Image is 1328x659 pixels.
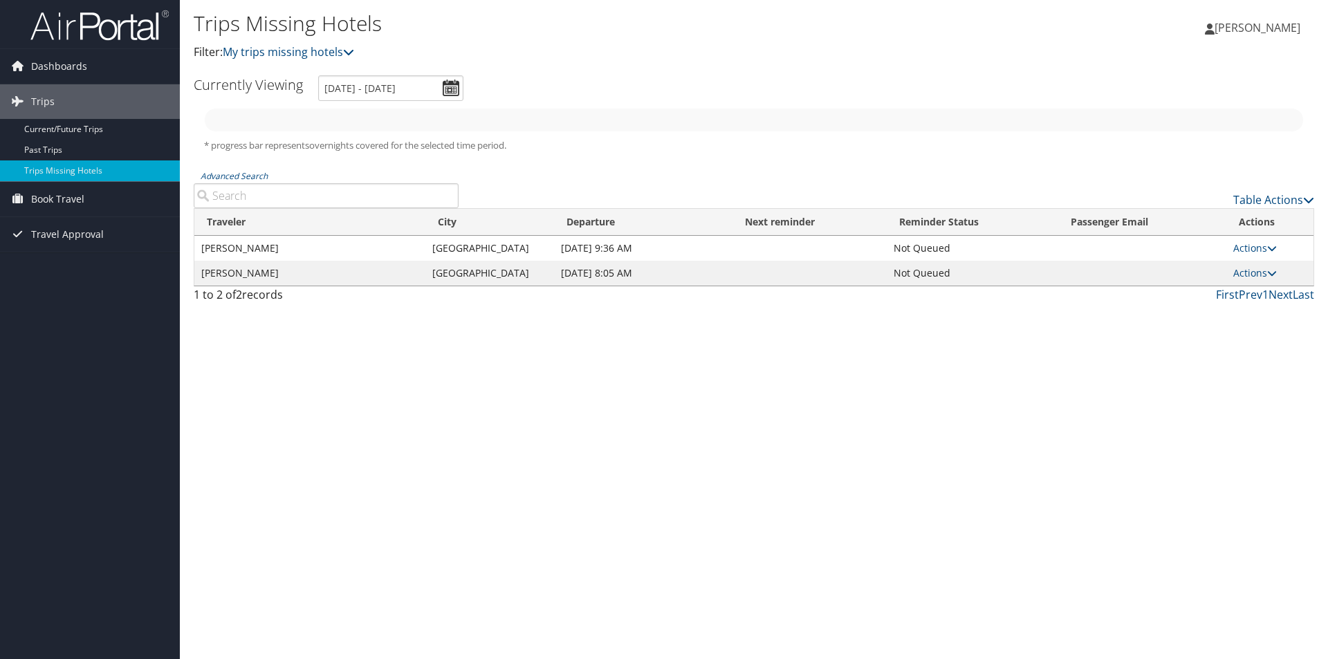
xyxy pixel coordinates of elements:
a: [PERSON_NAME] [1205,7,1314,48]
th: Reminder Status [887,209,1058,236]
input: Advanced Search [194,183,459,208]
a: Table Actions [1233,192,1314,207]
h3: Currently Viewing [194,75,303,94]
a: Last [1293,287,1314,302]
td: [PERSON_NAME] [194,236,425,261]
a: 1 [1262,287,1269,302]
span: Dashboards [31,49,87,84]
th: Traveler: activate to sort column ascending [194,209,425,236]
td: [GEOGRAPHIC_DATA] [425,261,554,286]
td: [DATE] 9:36 AM [554,236,733,261]
a: Next [1269,287,1293,302]
a: Prev [1239,287,1262,302]
td: Not Queued [887,261,1058,286]
td: [DATE] 8:05 AM [554,261,733,286]
td: [GEOGRAPHIC_DATA] [425,236,554,261]
a: First [1216,287,1239,302]
h1: Trips Missing Hotels [194,9,941,38]
td: [PERSON_NAME] [194,261,425,286]
a: Actions [1233,241,1277,254]
span: Trips [31,84,55,119]
span: [PERSON_NAME] [1215,20,1300,35]
th: Next reminder [732,209,887,236]
th: Actions [1226,209,1313,236]
p: Filter: [194,44,941,62]
td: Not Queued [887,236,1058,261]
img: airportal-logo.png [30,9,169,41]
input: [DATE] - [DATE] [318,75,463,101]
span: Travel Approval [31,217,104,252]
th: Departure: activate to sort column descending [554,209,733,236]
a: Actions [1233,266,1277,279]
th: City: activate to sort column ascending [425,209,554,236]
span: Book Travel [31,182,84,216]
div: 1 to 2 of records [194,286,459,310]
h5: * progress bar represents overnights covered for the selected time period. [204,139,1304,152]
span: 2 [236,287,242,302]
a: Advanced Search [201,170,268,182]
a: My trips missing hotels [223,44,354,59]
th: Passenger Email: activate to sort column ascending [1058,209,1226,236]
